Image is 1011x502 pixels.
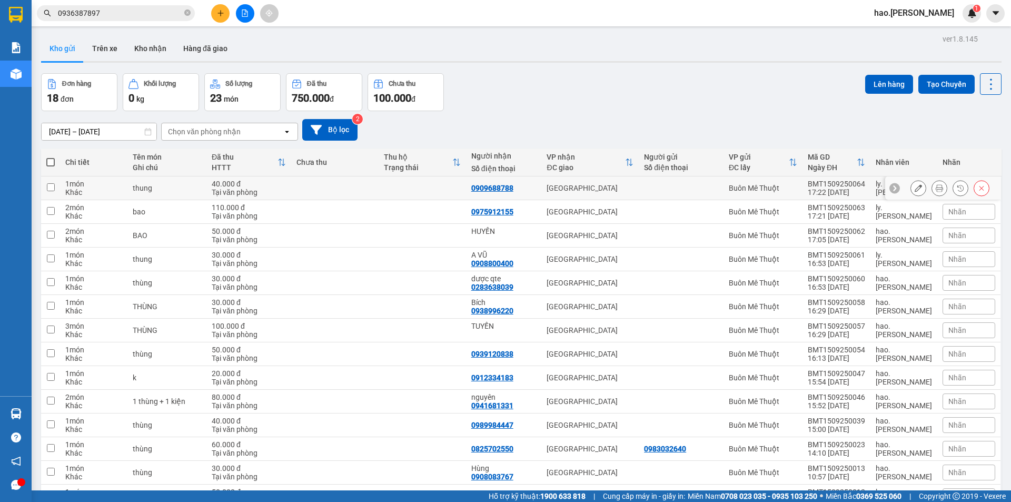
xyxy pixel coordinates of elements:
span: notification [11,456,21,466]
div: Buôn Mê Thuột [729,184,797,192]
div: Chưa thu [296,158,373,166]
div: Người gửi [644,153,718,161]
input: Tìm tên, số ĐT hoặc mã đơn [58,7,182,19]
div: hao.thaison [876,346,932,362]
div: Buôn Mê Thuột [729,326,797,334]
span: 18 [47,92,58,104]
div: hao.thaison [876,369,932,386]
div: BMT1509250012 [808,488,865,496]
span: Nhãn [948,326,966,334]
div: THÙNG [133,326,201,334]
span: | [909,490,911,502]
div: 50.000 đ [212,346,286,354]
img: warehouse-icon [11,68,22,80]
div: 0908083767 [471,473,513,481]
span: file-add [241,9,249,17]
span: Nhãn [948,397,966,406]
button: Tạo Chuyến [918,75,975,94]
th: Toggle SortBy [723,149,802,176]
div: Nhãn [943,158,995,166]
div: hao.thaison [876,298,932,315]
span: close-circle [184,9,191,16]
div: TUYỀN [471,322,537,330]
button: Lên hàng [865,75,913,94]
div: 1 món [65,464,122,473]
div: Đơn hàng [62,80,91,87]
div: BMT1509250047 [808,369,865,378]
div: Buôn Mê Thuột [729,468,797,477]
div: VP nhận [547,153,625,161]
div: BMT1509250013 [808,464,865,473]
div: ĐC lấy [729,163,789,172]
div: hao.thaison [876,417,932,434]
span: món [224,95,239,103]
div: 0938996220 [471,307,513,315]
button: caret-down [986,4,1005,23]
img: logo-vxr [9,7,23,23]
strong: 0369 525 060 [856,492,901,500]
div: ly.thaison [876,180,932,196]
div: [GEOGRAPHIC_DATA] [547,445,633,453]
div: HTTT [212,163,277,172]
span: copyright [953,493,960,500]
button: Trên xe [84,36,126,61]
span: 23 [210,92,222,104]
th: Toggle SortBy [206,149,291,176]
div: Tại văn phòng [212,449,286,457]
div: 15:52 [DATE] [808,401,865,410]
div: thùng [133,279,201,287]
span: plus [217,9,224,17]
span: 0 [128,92,134,104]
div: 15:54 [DATE] [808,378,865,386]
div: BMT1509250046 [808,393,865,401]
div: 30.000 đ [212,298,286,307]
div: Tại văn phòng [212,188,286,196]
div: [GEOGRAPHIC_DATA] [547,255,633,263]
span: | [593,490,595,502]
li: [GEOGRAPHIC_DATA] [5,5,153,62]
div: Buôn Mê Thuột [729,421,797,429]
div: Số lượng [225,80,252,87]
span: kg [136,95,144,103]
div: Khác [65,212,122,220]
div: [GEOGRAPHIC_DATA] [547,184,633,192]
div: Khác [65,330,122,339]
span: Nhãn [948,421,966,429]
div: Khác [65,235,122,244]
button: Đơn hàng18đơn [41,73,117,111]
div: 0941681331 [471,401,513,410]
span: Nhãn [948,255,966,263]
div: Số điện thoại [644,163,718,172]
div: 0283638039 [471,283,513,291]
div: thùng [133,350,201,358]
div: 1 món [65,440,122,449]
div: 2 món [65,393,122,401]
span: đơn [61,95,74,103]
button: Chưa thu100.000đ [368,73,444,111]
div: Tại văn phòng [212,259,286,268]
div: 15:00 [DATE] [808,425,865,434]
span: 1 [975,5,978,12]
div: BMT1509250062 [808,227,865,235]
div: hao.thaison [876,393,932,410]
div: Khác [65,188,122,196]
span: message [11,480,21,490]
div: THÙNG [133,302,201,311]
div: Sửa đơn hàng [910,180,926,196]
th: Toggle SortBy [541,149,639,176]
div: hao.thaison [876,440,932,457]
div: Chọn văn phòng nhận [168,126,241,137]
div: 100.000 đ [212,322,286,330]
div: [GEOGRAPHIC_DATA] [547,231,633,240]
div: BMT1509250054 [808,346,865,354]
div: 0908800400 [471,259,513,268]
div: BMT1509250060 [808,274,865,283]
div: 1 thùng + 1 kiện [133,397,201,406]
span: đ [330,95,334,103]
div: Bích [471,298,537,307]
div: Tên món [133,153,201,161]
div: Khối lượng [144,80,176,87]
span: 750.000 [292,92,330,104]
div: 16:29 [DATE] [808,307,865,315]
button: plus [211,4,230,23]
